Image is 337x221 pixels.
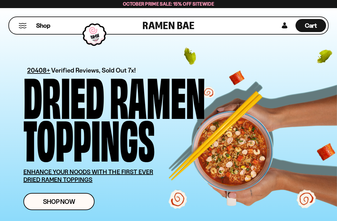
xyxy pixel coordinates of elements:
span: Cart [305,22,317,29]
span: Shop Now [43,198,75,205]
div: Ramen [110,73,205,116]
span: Shop [36,21,50,30]
button: Mobile Menu Trigger [18,23,27,28]
div: Dried [23,73,104,116]
a: Shop [36,19,50,32]
div: Toppings [23,116,155,159]
a: Shop Now [23,193,95,210]
u: ENHANCE YOUR NOODS WITH THE FIRST EVER DRIED RAMEN TOPPINGS [23,168,153,183]
div: Cart [295,17,326,34]
span: October Prime Sale: 15% off Sitewide [123,1,214,7]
